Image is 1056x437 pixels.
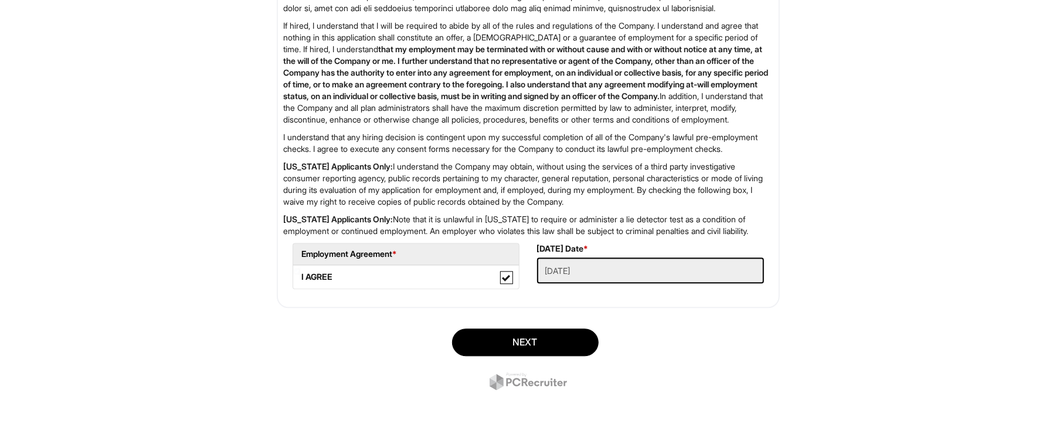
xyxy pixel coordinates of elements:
p: I understand that any hiring decision is contingent upon my successful completion of all of the C... [284,131,773,155]
strong: [US_STATE] Applicants Only: [284,214,393,224]
p: If hired, I understand that I will be required to abide by all of the rules and regulations of th... [284,20,773,126]
input: Today's Date [537,258,764,283]
button: Next [452,328,599,356]
strong: [US_STATE] Applicants Only: [284,161,393,171]
label: [DATE] Date [537,243,589,255]
p: I understand the Company may obtain, without using the services of a third party investigative co... [284,161,773,208]
p: Note that it is unlawful in [US_STATE] to require or administer a lie detector test as a conditio... [284,214,773,237]
strong: that my employment may be terminated with or without cause and with or without notice at any time... [284,44,769,101]
label: I AGREE [293,265,519,289]
h5: Employment Agreement [302,249,510,258]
